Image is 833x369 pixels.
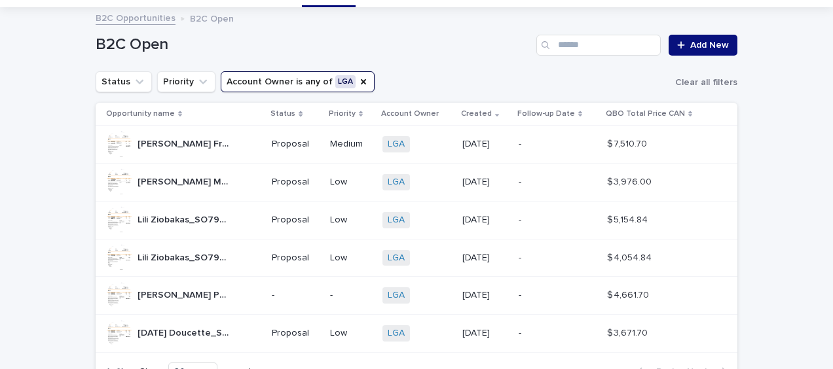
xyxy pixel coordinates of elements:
a: LGA [388,215,405,226]
a: LGA [388,139,405,150]
p: Follow-up Date [517,107,575,121]
tr: Lili Ziobakas_SO7922A_[DATE]Lili Ziobakas_SO7922A_[DATE] ProposalLowLGA [DATE]-$ 4,054.84$ 4,054.84 [96,239,737,277]
button: Clear all filters [670,73,737,92]
p: - [272,290,320,301]
p: [DATE] [462,328,508,339]
p: [DATE] [462,177,508,188]
p: Agnes Pellerin_SO7897A_2025-05-27 [138,287,234,301]
p: $ 4,661.70 [607,287,652,301]
p: Proposal [272,253,320,264]
p: - [519,253,597,264]
tr: [PERSON_NAME] Frattaroli_SO7967A_[DATE][PERSON_NAME] Frattaroli_SO7967A_[DATE] ProposalMediumLGA ... [96,126,737,164]
p: - [519,290,597,301]
p: $ 4,054.84 [607,250,654,264]
p: - [519,139,597,150]
input: Search [536,35,661,56]
a: LGA [388,177,405,188]
p: Krista Mcneill_SO7941A_2025-07-24 [138,174,234,188]
a: Add New [669,35,737,56]
tr: [PERSON_NAME] Mcneill_SO7941A_[DATE][PERSON_NAME] Mcneill_SO7941A_[DATE] ProposalLowLGA [DATE]-$ ... [96,163,737,201]
p: Carmen Frattaroli_SO7967A_2025-08-08 [138,136,234,150]
p: [DATE] [462,139,508,150]
a: LGA [388,253,405,264]
p: Proposal [272,177,320,188]
span: Clear all filters [675,78,737,87]
p: [DATE] [462,290,508,301]
tr: Lili Ziobakas_SO7921A_[DATE]Lili Ziobakas_SO7921A_[DATE] ProposalLowLGA [DATE]-$ 5,154.84$ 5,154.84 [96,201,737,239]
p: $ 3,671.70 [607,325,650,339]
p: $ 5,154.84 [607,212,650,226]
p: - [519,177,597,188]
a: LGA [388,328,405,339]
h1: B2C Open [96,35,531,54]
tr: [DATE] Doucette_SO7863A_[DATE][DATE] Doucette_SO7863A_[DATE] ProposalLowLGA [DATE]-$ 3,671.70$ 3,... [96,315,737,353]
p: Low [330,253,372,264]
p: $ 7,510.70 [607,136,650,150]
span: Add New [690,41,729,50]
p: Lili Ziobakas_SO7922A_2025-06-23 [138,250,234,264]
p: Lili Ziobakas_SO7921A_2025-06-23 [138,212,234,226]
p: [DATE] [462,215,508,226]
p: Noel Doucette_SO7863A_2025-04-16 [138,325,234,339]
p: Proposal [272,215,320,226]
p: - [519,215,597,226]
p: Proposal [272,139,320,150]
button: Account Owner [221,71,375,92]
p: Low [330,215,372,226]
button: Status [96,71,152,92]
p: Opportunity name [106,107,175,121]
p: Status [270,107,295,121]
p: Proposal [272,328,320,339]
p: - [330,290,372,301]
p: [DATE] [462,253,508,264]
button: Priority [157,71,215,92]
p: Low [330,177,372,188]
p: QBO Total Price CAN [606,107,685,121]
p: Low [330,328,372,339]
tr: [PERSON_NAME] Pellerin_SO7897A_[DATE][PERSON_NAME] Pellerin_SO7897A_[DATE] --LGA [DATE]-$ 4,661.7... [96,277,737,315]
p: $ 3,976.00 [607,174,654,188]
p: Medium [330,139,372,150]
p: Account Owner [381,107,439,121]
p: - [519,328,597,339]
p: Priority [329,107,356,121]
a: B2C Opportunities [96,10,176,25]
a: LGA [388,290,405,301]
p: B2C Open [190,10,234,25]
p: Created [461,107,492,121]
